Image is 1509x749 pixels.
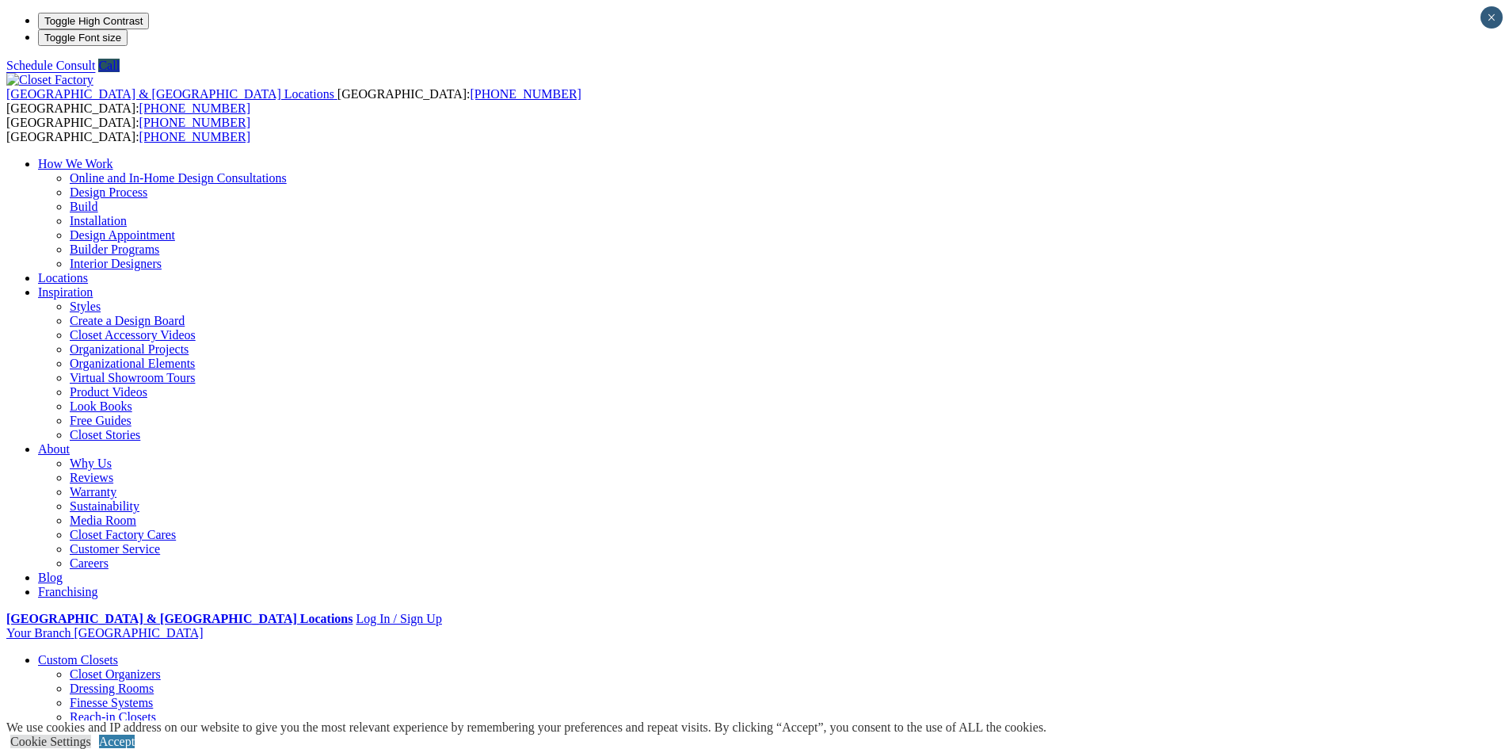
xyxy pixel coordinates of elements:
[70,457,112,470] a: Why Us
[70,528,176,541] a: Closet Factory Cares
[70,485,116,499] a: Warranty
[70,471,113,484] a: Reviews
[70,357,195,370] a: Organizational Elements
[70,682,154,695] a: Dressing Rooms
[38,653,118,667] a: Custom Closets
[70,399,132,413] a: Look Books
[10,735,91,748] a: Cookie Settings
[70,243,159,256] a: Builder Programs
[38,29,128,46] button: Toggle Font size
[74,626,203,640] span: [GEOGRAPHIC_DATA]
[139,130,250,143] a: [PHONE_NUMBER]
[6,87,337,101] a: [GEOGRAPHIC_DATA] & [GEOGRAPHIC_DATA] Locations
[6,720,1046,735] div: We use cookies and IP address on our website to give you the most relevant experience by remember...
[470,87,581,101] a: [PHONE_NUMBER]
[38,285,93,299] a: Inspiration
[6,73,93,87] img: Closet Factory
[70,185,147,199] a: Design Process
[356,612,441,625] a: Log In / Sign Up
[70,342,189,356] a: Organizational Projects
[98,59,120,72] a: Call
[6,87,334,101] span: [GEOGRAPHIC_DATA] & [GEOGRAPHIC_DATA] Locations
[38,271,88,285] a: Locations
[70,710,156,724] a: Reach-in Closets
[99,735,135,748] a: Accept
[70,385,147,399] a: Product Videos
[70,171,287,185] a: Online and In-Home Design Consultations
[1480,6,1503,29] button: Close
[38,442,70,456] a: About
[70,514,136,527] a: Media Room
[70,200,98,213] a: Build
[70,257,162,270] a: Interior Designers
[70,314,185,327] a: Create a Design Board
[6,59,95,72] a: Schedule Consult
[6,612,352,625] a: [GEOGRAPHIC_DATA] & [GEOGRAPHIC_DATA] Locations
[70,542,160,556] a: Customer Service
[139,101,250,115] a: [PHONE_NUMBER]
[70,667,161,681] a: Closet Organizers
[38,157,113,170] a: How We Work
[70,556,109,570] a: Careers
[38,585,98,598] a: Franchising
[6,116,250,143] span: [GEOGRAPHIC_DATA]: [GEOGRAPHIC_DATA]:
[70,371,196,384] a: Virtual Showroom Tours
[139,116,250,129] a: [PHONE_NUMBER]
[44,15,143,27] span: Toggle High Contrast
[70,300,101,313] a: Styles
[38,13,149,29] button: Toggle High Contrast
[38,571,63,584] a: Blog
[70,414,131,427] a: Free Guides
[6,626,70,640] span: Your Branch
[6,87,581,115] span: [GEOGRAPHIC_DATA]: [GEOGRAPHIC_DATA]:
[44,32,121,44] span: Toggle Font size
[70,428,140,441] a: Closet Stories
[70,228,175,242] a: Design Appointment
[70,499,139,513] a: Sustainability
[70,214,127,227] a: Installation
[70,328,196,342] a: Closet Accessory Videos
[70,696,153,709] a: Finesse Systems
[6,626,204,640] a: Your Branch [GEOGRAPHIC_DATA]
